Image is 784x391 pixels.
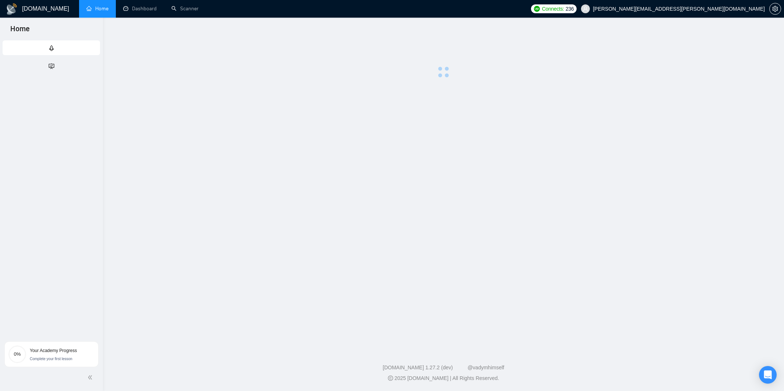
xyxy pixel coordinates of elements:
[542,5,564,13] span: Connects:
[4,24,36,39] span: Home
[8,352,26,356] span: 0%
[49,58,54,73] span: fund-projection-screen
[769,6,781,12] a: setting
[49,41,54,55] span: rocket
[769,3,781,15] button: setting
[3,40,100,55] li: Getting Started
[30,348,77,353] span: Your Academy Progress
[566,5,574,13] span: 236
[49,62,78,68] span: Academy
[534,6,540,12] img: upwork-logo.png
[88,374,95,381] span: double-left
[583,6,588,11] span: user
[171,6,199,12] a: searchScanner
[770,6,781,12] span: setting
[30,357,72,361] span: Complete your first lesson
[388,376,393,381] span: copyright
[86,6,108,12] a: homeHome
[759,366,777,384] div: Open Intercom Messenger
[123,6,157,12] a: dashboardDashboard
[467,365,504,370] a: @vadymhimself
[109,374,778,382] div: 2025 [DOMAIN_NAME] | All Rights Reserved.
[6,3,18,15] img: logo
[383,365,453,370] a: [DOMAIN_NAME] 1.27.2 (dev)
